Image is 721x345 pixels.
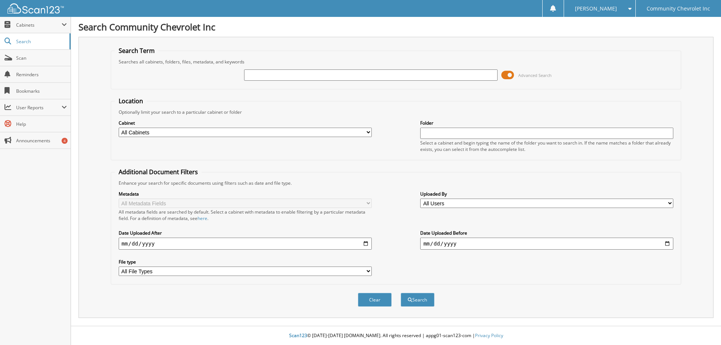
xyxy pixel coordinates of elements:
span: User Reports [16,104,62,111]
label: Date Uploaded After [119,230,372,236]
div: Optionally limit your search to a particular cabinet or folder [115,109,677,115]
div: Select a cabinet and begin typing the name of the folder you want to search in. If the name match... [420,140,673,152]
div: © [DATE]-[DATE] [DOMAIN_NAME]. All rights reserved | appg01-scan123-com | [71,327,721,345]
span: Search [16,38,66,45]
span: Scan [16,55,67,61]
legend: Search Term [115,47,158,55]
span: [PERSON_NAME] [575,6,617,11]
button: Search [401,293,434,307]
span: Community Chevrolet Inc [647,6,710,11]
span: Advanced Search [518,72,552,78]
label: Date Uploaded Before [420,230,673,236]
input: start [119,238,372,250]
a: Privacy Policy [475,332,503,339]
legend: Additional Document Filters [115,168,202,176]
div: All metadata fields are searched by default. Select a cabinet with metadata to enable filtering b... [119,209,372,221]
button: Clear [358,293,392,307]
span: Help [16,121,67,127]
div: 4 [62,138,68,144]
label: Uploaded By [420,191,673,197]
div: Searches all cabinets, folders, files, metadata, and keywords [115,59,677,65]
img: scan123-logo-white.svg [8,3,64,14]
legend: Location [115,97,147,105]
span: Cabinets [16,22,62,28]
a: here [198,215,207,221]
span: Announcements [16,137,67,144]
div: Enhance your search for specific documents using filters such as date and file type. [115,180,677,186]
label: Metadata [119,191,372,197]
span: Bookmarks [16,88,67,94]
label: Cabinet [119,120,372,126]
label: Folder [420,120,673,126]
label: File type [119,259,372,265]
span: Scan123 [289,332,307,339]
input: end [420,238,673,250]
span: Reminders [16,71,67,78]
h1: Search Community Chevrolet Inc [78,21,713,33]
